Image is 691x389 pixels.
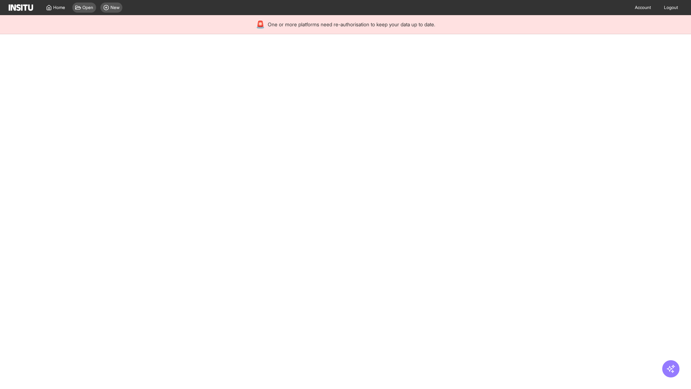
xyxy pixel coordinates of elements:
[9,4,33,11] img: Logo
[268,21,435,28] span: One or more platforms need re-authorisation to keep your data up to date.
[82,5,93,10] span: Open
[110,5,119,10] span: New
[53,5,65,10] span: Home
[256,19,265,30] div: 🚨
